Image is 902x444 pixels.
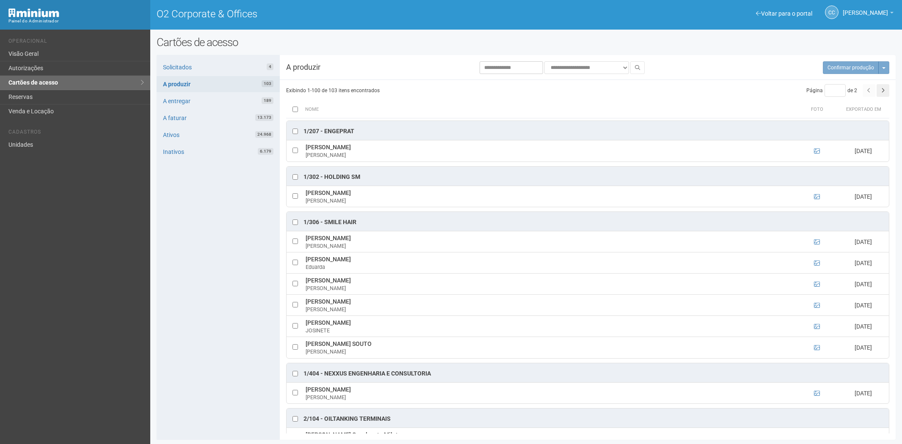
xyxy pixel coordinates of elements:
[157,127,280,143] a: Ativos24.968
[306,263,794,271] div: Eduarda
[157,59,280,75] a: Solicitados4
[306,327,794,334] div: JOSINETE
[756,10,812,17] a: Voltar para o portal
[303,252,796,274] td: [PERSON_NAME]
[262,97,273,104] span: 189
[255,114,273,121] span: 13.173
[303,127,354,136] div: 1/207 - ENGEPRAT
[814,148,820,154] a: Ver foto
[306,242,794,250] div: [PERSON_NAME]
[814,238,820,245] a: Ver foto
[814,260,820,266] a: Ver foto
[303,218,356,227] div: 1/306 - Smile Hair
[306,306,794,313] div: [PERSON_NAME]
[814,390,820,397] a: Ver foto
[814,193,820,200] a: Ver foto
[306,151,794,159] div: [PERSON_NAME]
[255,131,273,138] span: 24.968
[303,295,796,316] td: [PERSON_NAME]
[303,415,391,423] div: 2/104 - OILTANKING TERMINAIS
[846,107,881,112] span: Exportado em
[855,148,872,154] span: [DATE]
[8,8,59,17] img: Minium
[843,1,888,16] span: Camila Catarina Lima
[306,285,794,292] div: [PERSON_NAME]
[855,238,872,245] span: [DATE]
[855,260,872,266] span: [DATE]
[825,5,839,19] a: CC
[157,76,280,92] a: A produzir103
[855,390,872,397] span: [DATE]
[855,344,872,351] span: [DATE]
[814,344,820,351] a: Ver foto
[303,370,431,378] div: 1/404 - Nexxus Engenharia e Consultoria
[286,88,380,93] span: Exibindo 1-100 de 103 itens encontrados
[306,394,794,401] div: [PERSON_NAME]
[303,382,796,403] td: [PERSON_NAME]
[8,129,144,138] li: Cadastros
[303,186,796,207] td: [PERSON_NAME]
[855,302,872,309] span: [DATE]
[855,193,872,200] span: [DATE]
[157,93,280,109] a: A entregar189
[306,348,794,356] div: [PERSON_NAME]
[157,8,520,19] h1: O2 Corporate & Offices
[267,63,273,70] span: 4
[855,281,872,288] span: [DATE]
[157,110,280,126] a: A faturar13.173
[303,274,796,295] td: [PERSON_NAME]
[262,80,273,87] span: 103
[280,63,382,71] h3: A produzir
[303,140,796,162] td: [PERSON_NAME]
[806,88,857,93] span: Página de 2
[258,148,273,155] span: 6.179
[814,302,820,309] a: Ver foto
[814,281,820,288] a: Ver foto
[814,323,820,330] a: Ver foto
[843,11,894,17] a: [PERSON_NAME]
[303,316,796,337] td: [PERSON_NAME]
[796,101,839,118] th: Foto
[303,231,796,252] td: [PERSON_NAME]
[855,323,872,330] span: [DATE]
[8,38,144,47] li: Operacional
[303,101,796,118] th: Nome
[157,144,280,160] a: Inativos6.179
[157,36,896,49] h2: Cartões de acesso
[8,17,144,25] div: Painel do Administrador
[303,173,360,181] div: 1/302 - HOLDING SM
[303,337,796,358] td: [PERSON_NAME] SOUTO
[306,197,794,205] div: [PERSON_NAME]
